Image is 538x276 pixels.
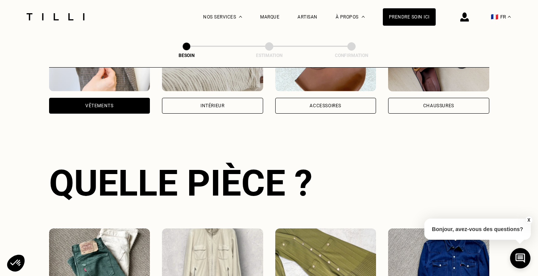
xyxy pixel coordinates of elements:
p: Bonjour, avez-vous des questions? [424,219,531,240]
img: icône connexion [460,12,469,22]
a: Marque [260,14,279,20]
span: 🇫🇷 [491,13,498,20]
div: Accessoires [310,103,341,108]
div: Confirmation [314,53,389,58]
div: Vêtements [85,103,113,108]
a: Artisan [298,14,318,20]
div: Besoin [149,53,224,58]
img: Menu déroulant à propos [362,16,365,18]
div: Intérieur [200,103,224,108]
button: X [525,216,532,224]
img: Logo du service de couturière Tilli [24,13,87,20]
div: Estimation [231,53,307,58]
img: Menu déroulant [239,16,242,18]
div: Chaussures [423,103,454,108]
img: menu déroulant [508,16,511,18]
a: Prendre soin ici [383,8,436,26]
div: Quelle pièce ? [49,162,489,204]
